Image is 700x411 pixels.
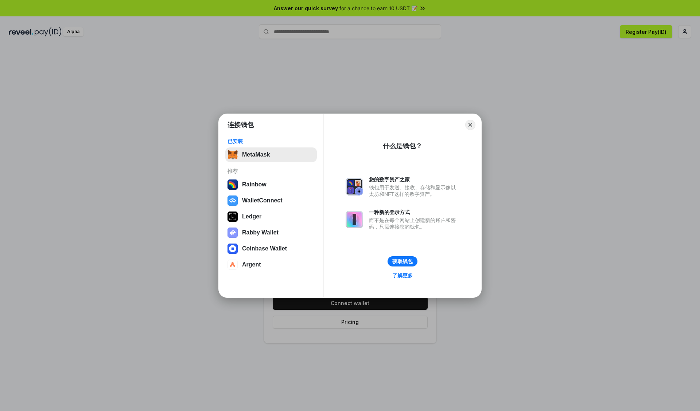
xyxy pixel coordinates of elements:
[225,209,317,224] button: Ledger
[369,176,459,183] div: 您的数字资产之家
[227,195,238,206] img: svg+xml,%3Csvg%20width%3D%2228%22%20height%3D%2228%22%20viewBox%3D%220%200%2028%2028%22%20fill%3D...
[346,211,363,228] img: svg+xml,%3Csvg%20xmlns%3D%22http%3A%2F%2Fwww.w3.org%2F2000%2Fsvg%22%20fill%3D%22none%22%20viewBox...
[242,197,283,204] div: WalletConnect
[388,271,417,280] a: 了解更多
[227,138,315,145] div: 已安装
[242,261,261,268] div: Argent
[227,228,238,238] img: svg+xml,%3Csvg%20xmlns%3D%22http%3A%2F%2Fwww.w3.org%2F2000%2Fsvg%22%20fill%3D%22none%22%20viewBox...
[227,260,238,270] img: svg+xml,%3Csvg%20width%3D%2228%22%20height%3D%2228%22%20viewBox%3D%220%200%2028%2028%22%20fill%3D...
[225,225,317,240] button: Rabby Wallet
[242,229,279,236] div: Rabby Wallet
[227,168,315,174] div: 推荐
[388,256,417,266] button: 获取钱包
[242,151,270,158] div: MetaMask
[227,150,238,160] img: svg+xml,%3Csvg%20fill%3D%22none%22%20height%3D%2233%22%20viewBox%3D%220%200%2035%2033%22%20width%...
[227,212,238,222] img: svg+xml,%3Csvg%20xmlns%3D%22http%3A%2F%2Fwww.w3.org%2F2000%2Fsvg%22%20width%3D%2228%22%20height%3...
[369,217,459,230] div: 而不是在每个网站上创建新的账户和密码，只需连接您的钱包。
[227,244,238,254] img: svg+xml,%3Csvg%20width%3D%2228%22%20height%3D%2228%22%20viewBox%3D%220%200%2028%2028%22%20fill%3D...
[242,181,267,188] div: Rainbow
[383,142,422,150] div: 什么是钱包？
[392,258,413,265] div: 获取钱包
[225,257,317,272] button: Argent
[227,120,254,129] h1: 连接钱包
[225,147,317,162] button: MetaMask
[465,120,475,130] button: Close
[392,272,413,279] div: 了解更多
[242,245,287,252] div: Coinbase Wallet
[227,179,238,190] img: svg+xml,%3Csvg%20width%3D%22120%22%20height%3D%22120%22%20viewBox%3D%220%200%20120%20120%22%20fil...
[369,184,459,197] div: 钱包用于发送、接收、存储和显示像以太坊和NFT这样的数字资产。
[242,213,261,220] div: Ledger
[225,193,317,208] button: WalletConnect
[225,241,317,256] button: Coinbase Wallet
[225,177,317,192] button: Rainbow
[369,209,459,216] div: 一种新的登录方式
[346,178,363,195] img: svg+xml,%3Csvg%20xmlns%3D%22http%3A%2F%2Fwww.w3.org%2F2000%2Fsvg%22%20fill%3D%22none%22%20viewBox...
